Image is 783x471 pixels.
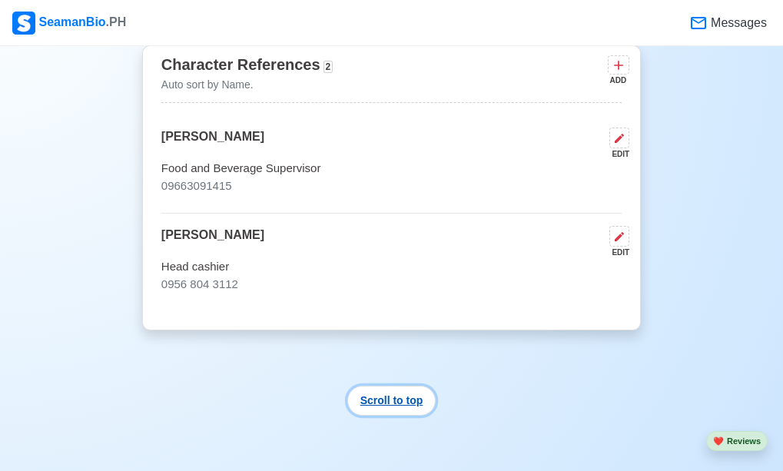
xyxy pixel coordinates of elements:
[161,226,264,258] p: [PERSON_NAME]
[161,128,264,160] p: [PERSON_NAME]
[12,12,35,35] img: Logo
[713,436,724,446] span: heart
[12,12,126,35] div: SeamanBio
[708,14,767,32] span: Messages
[323,61,333,73] span: 2
[161,160,622,177] p: Food and Beverage Supervisor
[608,75,626,86] div: ADD
[603,148,629,160] div: EDIT
[603,247,629,258] div: EDIT
[161,276,622,294] p: 0956 804 3112
[347,386,436,416] button: Scroll to top
[161,177,622,195] p: 09663091415
[106,15,127,28] span: .PH
[161,77,333,93] p: Auto sort by Name.
[161,258,622,276] p: Head cashier
[161,56,320,73] span: Character References
[706,431,768,452] button: heartReviews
